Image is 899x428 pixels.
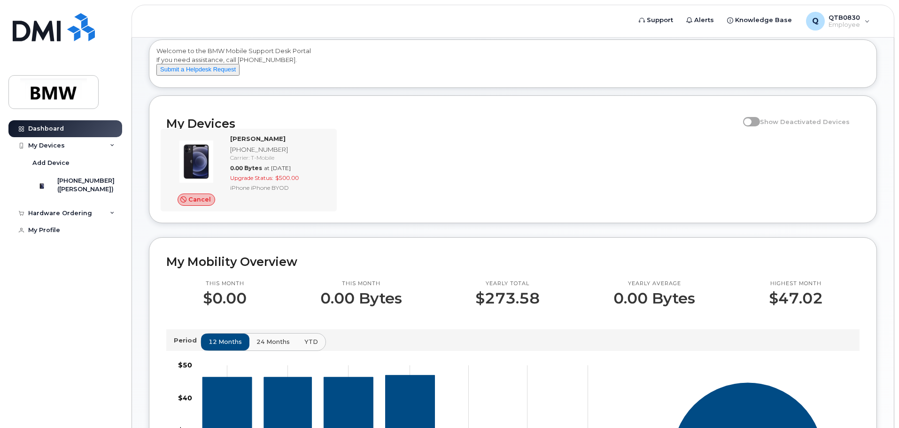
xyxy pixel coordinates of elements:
[230,135,286,142] strong: [PERSON_NAME]
[475,290,540,307] p: $273.58
[320,280,402,288] p: This month
[230,154,327,162] div: Carrier: T-Mobile
[178,394,192,402] tspan: $40
[858,387,892,421] iframe: Messenger Launcher
[174,336,201,345] p: Period
[760,118,850,125] span: Show Deactivated Devices
[230,145,327,154] div: [PHONE_NUMBER]
[743,113,751,120] input: Show Deactivated Devices
[320,290,402,307] p: 0.00 Bytes
[230,184,327,192] div: iPhone iPhone BYOD
[188,195,211,204] span: Cancel
[256,337,290,346] span: 24 months
[264,164,291,171] span: at [DATE]
[632,11,680,30] a: Support
[694,16,714,25] span: Alerts
[275,174,299,181] span: $500.00
[166,134,331,206] a: Cancel[PERSON_NAME][PHONE_NUMBER]Carrier: T-Mobile0.00 Bytesat [DATE]Upgrade Status:$500.00iPhone...
[178,361,192,369] tspan: $50
[156,64,240,76] button: Submit a Helpdesk Request
[680,11,721,30] a: Alerts
[156,65,240,73] a: Submit a Helpdesk Request
[203,290,247,307] p: $0.00
[613,280,695,288] p: Yearly average
[799,12,876,31] div: QTB0830
[721,11,798,30] a: Knowledge Base
[613,290,695,307] p: 0.00 Bytes
[230,164,262,171] span: 0.00 Bytes
[156,47,869,84] div: Welcome to the BMW Mobile Support Desk Portal If you need assistance, call [PHONE_NUMBER].
[829,14,860,21] span: QTB0830
[735,16,792,25] span: Knowledge Base
[166,255,860,269] h2: My Mobility Overview
[174,139,219,184] img: image20231002-3703462-15mqxqi.jpeg
[230,174,273,181] span: Upgrade Status:
[166,117,738,131] h2: My Devices
[647,16,673,25] span: Support
[203,280,247,288] p: This month
[769,280,823,288] p: Highest month
[475,280,540,288] p: Yearly total
[829,21,860,29] span: Employee
[304,337,318,346] span: YTD
[812,16,819,27] span: Q
[769,290,823,307] p: $47.02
